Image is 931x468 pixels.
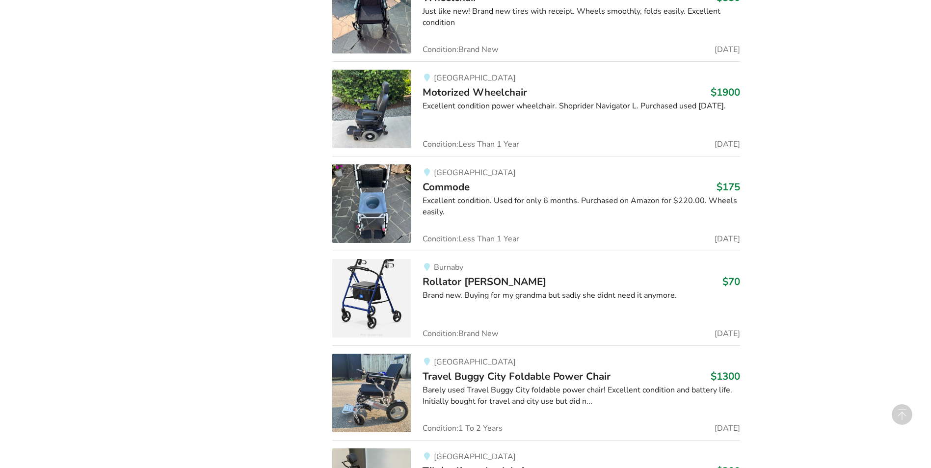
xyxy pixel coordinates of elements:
[711,86,740,99] h3: $1900
[332,251,740,345] a: mobility-rollator walkerBurnabyRollator [PERSON_NAME]$70Brand new. Buying for my grandma but sadl...
[423,290,740,301] div: Brand new. Buying for my grandma but sadly she didnt need it anymore.
[423,330,498,338] span: Condition: Brand New
[423,101,740,112] div: Excellent condition power wheelchair. Shoprider Navigator L. Purchased used [DATE].
[423,180,470,194] span: Commode
[434,73,516,83] span: [GEOGRAPHIC_DATA]
[722,275,740,288] h3: $70
[423,275,546,288] span: Rollator [PERSON_NAME]
[434,357,516,367] span: [GEOGRAPHIC_DATA]
[423,385,740,407] div: Barely used Travel Buggy City foldable power chair! Excellent condition and battery life. Initial...
[711,370,740,383] h3: $1300
[332,156,740,251] a: bathroom safety-commode[GEOGRAPHIC_DATA]Commode$175Excellent condition. Used for only 6 months. P...
[332,164,411,243] img: bathroom safety-commode
[332,354,411,432] img: mobility-travel buggy city foldable power chair
[423,46,498,53] span: Condition: Brand New
[715,140,740,148] span: [DATE]
[423,85,527,99] span: Motorized Wheelchair
[717,181,740,193] h3: $175
[434,167,516,178] span: [GEOGRAPHIC_DATA]
[423,6,740,28] div: Just like new! Brand new tires with receipt. Wheels smoothly, folds easily. Excellent condition
[332,259,411,338] img: mobility-rollator walker
[332,70,411,148] img: mobility-motorized wheelchair
[715,235,740,243] span: [DATE]
[423,195,740,218] div: Excellent condition. Used for only 6 months. Purchased on Amazon for $220.00. Wheels easily.
[715,330,740,338] span: [DATE]
[434,451,516,462] span: [GEOGRAPHIC_DATA]
[434,262,463,273] span: Burnaby
[332,345,740,440] a: mobility-travel buggy city foldable power chair[GEOGRAPHIC_DATA]Travel Buggy City Foldable Power ...
[715,424,740,432] span: [DATE]
[715,46,740,53] span: [DATE]
[423,140,519,148] span: Condition: Less Than 1 Year
[332,61,740,156] a: mobility-motorized wheelchair [GEOGRAPHIC_DATA]Motorized Wheelchair$1900Excellent condition power...
[423,424,503,432] span: Condition: 1 To 2 Years
[423,235,519,243] span: Condition: Less Than 1 Year
[423,369,611,383] span: Travel Buggy City Foldable Power Chair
